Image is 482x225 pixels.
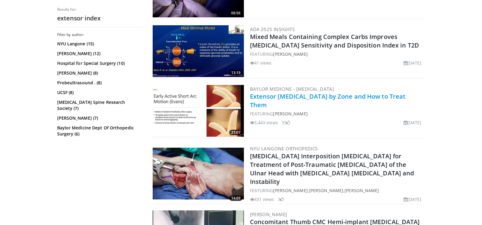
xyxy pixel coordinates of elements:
[250,86,334,92] a: Baylor Medicine - [MEDICAL_DATA]
[250,111,424,117] div: FEATURING
[404,119,421,126] li: [DATE]
[250,60,272,66] li: 41 views
[57,7,142,12] p: Results for:
[250,92,406,109] a: Extensor [MEDICAL_DATA] by Zone and How to Treat Them
[57,115,141,121] a: [PERSON_NAME] (7)
[250,211,287,217] a: [PERSON_NAME]
[57,80,141,86] a: Probeultrasound . (8)
[57,32,142,37] h3: Filter by author:
[273,188,307,193] a: [PERSON_NAME]
[153,85,244,137] img: b830d77a-08c7-4532-9ad7-c9286699d656.300x170_q85_crop-smart_upscale.jpg
[229,70,242,76] span: 13:19
[57,90,141,96] a: UCSF (8)
[250,119,278,126] li: 3,443 views
[250,26,295,32] a: ADA 2025 Insights
[278,196,284,202] li: 3
[229,195,242,201] span: 14:09
[153,85,244,137] a: 21:07
[153,25,244,77] img: caedda45-3baa-4675-8a5c-1f03aa2d322c.300x170_q85_crop-smart_upscale.jpg
[153,148,244,199] img: 93331b59-fbb9-4c57-9701-730327dcd1cb.jpg.300x170_q85_crop-smart_upscale.jpg
[57,41,141,47] a: NYU Langone (15)
[345,188,379,193] a: [PERSON_NAME]
[404,196,421,202] li: [DATE]
[57,70,141,76] a: [PERSON_NAME] (8)
[250,152,414,186] a: [MEDICAL_DATA] Interposition [MEDICAL_DATA] for Treatment of Post-Traumatic [MEDICAL_DATA] of the...
[282,119,290,126] li: 33
[250,146,318,152] a: NYU Langone Orthopedics
[229,10,242,16] span: 08:56
[404,60,421,66] li: [DATE]
[250,196,274,202] li: 431 views
[273,51,307,57] a: [PERSON_NAME]
[57,125,141,137] a: Baylor Medicine Dept Of Orthopedic Surgery (6)
[250,51,424,57] div: FEATURING
[57,60,141,66] a: Hospital for Special Surgery (10)
[153,148,244,199] a: 14:09
[309,188,343,193] a: [PERSON_NAME]
[57,14,142,22] h2: extensor index
[273,111,307,117] a: [PERSON_NAME]
[250,187,424,194] div: FEATURING , ,
[250,33,419,49] a: Mixed Meals Containing Complex Carbs Improves [MEDICAL_DATA] Sensitivity and Disposition Index in...
[57,99,141,111] a: [MEDICAL_DATA] Spine Research Society (7)
[57,51,141,57] a: [PERSON_NAME] (12)
[153,25,244,77] a: 13:19
[229,130,242,135] span: 21:07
